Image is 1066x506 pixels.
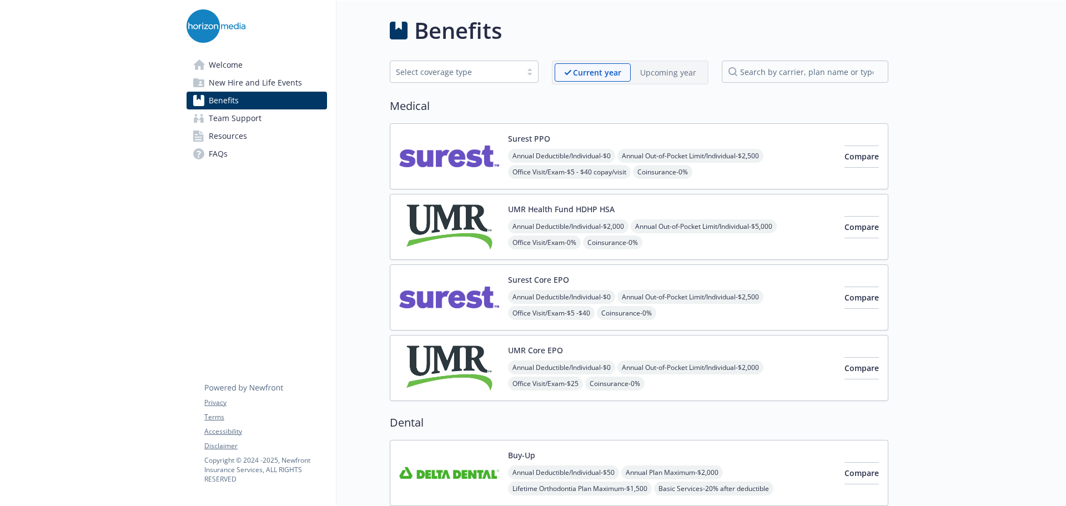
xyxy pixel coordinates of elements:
span: Compare [844,363,879,373]
button: Surest PPO [508,133,550,144]
a: Terms [204,412,326,422]
span: Lifetime Orthodontia Plan Maximum - $1,500 [508,482,652,495]
span: Annual Deductible/Individual - $0 [508,149,615,163]
span: Annual Deductible/Individual - $2,000 [508,219,628,233]
a: New Hire and Life Events [187,74,327,92]
a: Resources [187,127,327,145]
div: Select coverage type [396,66,516,78]
a: Team Support [187,109,327,127]
button: Buy-Up [508,449,535,461]
span: New Hire and Life Events [209,74,302,92]
button: Compare [844,287,879,309]
img: Surest carrier logo [399,274,499,321]
a: FAQs [187,145,327,163]
span: Resources [209,127,247,145]
img: Delta Dental Insurance Company carrier logo [399,449,499,497]
p: Upcoming year [640,67,696,78]
button: Surest Core EPO [508,274,569,285]
button: Compare [844,216,879,238]
span: Office Visit/Exam - 0% [508,236,581,249]
span: Annual Out-of-Pocket Limit/Individual - $2,500 [617,290,763,304]
a: Welcome [187,56,327,74]
span: Coinsurance - 0% [583,236,642,249]
span: Coinsurance - 0% [597,306,656,320]
p: Copyright © 2024 - 2025 , Newfront Insurance Services, ALL RIGHTS RESERVED [204,455,326,484]
span: Team Support [209,109,262,127]
a: Disclaimer [204,441,326,451]
a: Privacy [204,398,326,408]
span: Office Visit/Exam - $5 - $40 copay/visit [508,165,631,179]
h1: Benefits [414,14,502,47]
span: Annual Plan Maximum - $2,000 [621,465,723,479]
h2: Dental [390,414,888,431]
span: Annual Deductible/Individual - $0 [508,290,615,304]
button: UMR Core EPO [508,344,563,356]
span: Welcome [209,56,243,74]
span: Compare [844,222,879,232]
span: Office Visit/Exam - $5 -$40 [508,306,595,320]
span: Compare [844,151,879,162]
a: Accessibility [204,427,326,437]
span: Coinsurance - 0% [633,165,692,179]
p: Current year [573,67,621,78]
span: Annual Out-of-Pocket Limit/Individual - $2,000 [617,360,763,374]
span: Basic Services - 20% after deductible [654,482,773,495]
button: Compare [844,146,879,168]
button: Compare [844,357,879,379]
span: Compare [844,468,879,478]
input: search by carrier, plan name or type [722,61,888,83]
span: Benefits [209,92,239,109]
button: UMR Health Fund HDHP HSA [508,203,615,215]
a: Benefits [187,92,327,109]
button: Compare [844,462,879,484]
span: Annual Deductible/Individual - $0 [508,360,615,374]
img: UMR carrier logo [399,203,499,251]
span: Annual Deductible/Individual - $50 [508,465,619,479]
span: Office Visit/Exam - $25 [508,377,583,390]
span: Compare [844,292,879,303]
img: Surest carrier logo [399,133,499,180]
h2: Medical [390,98,888,114]
span: FAQs [209,145,228,163]
img: UMR carrier logo [399,344,499,392]
span: Annual Out-of-Pocket Limit/Individual - $5,000 [631,219,777,233]
span: Annual Out-of-Pocket Limit/Individual - $2,500 [617,149,763,163]
span: Coinsurance - 0% [585,377,645,390]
